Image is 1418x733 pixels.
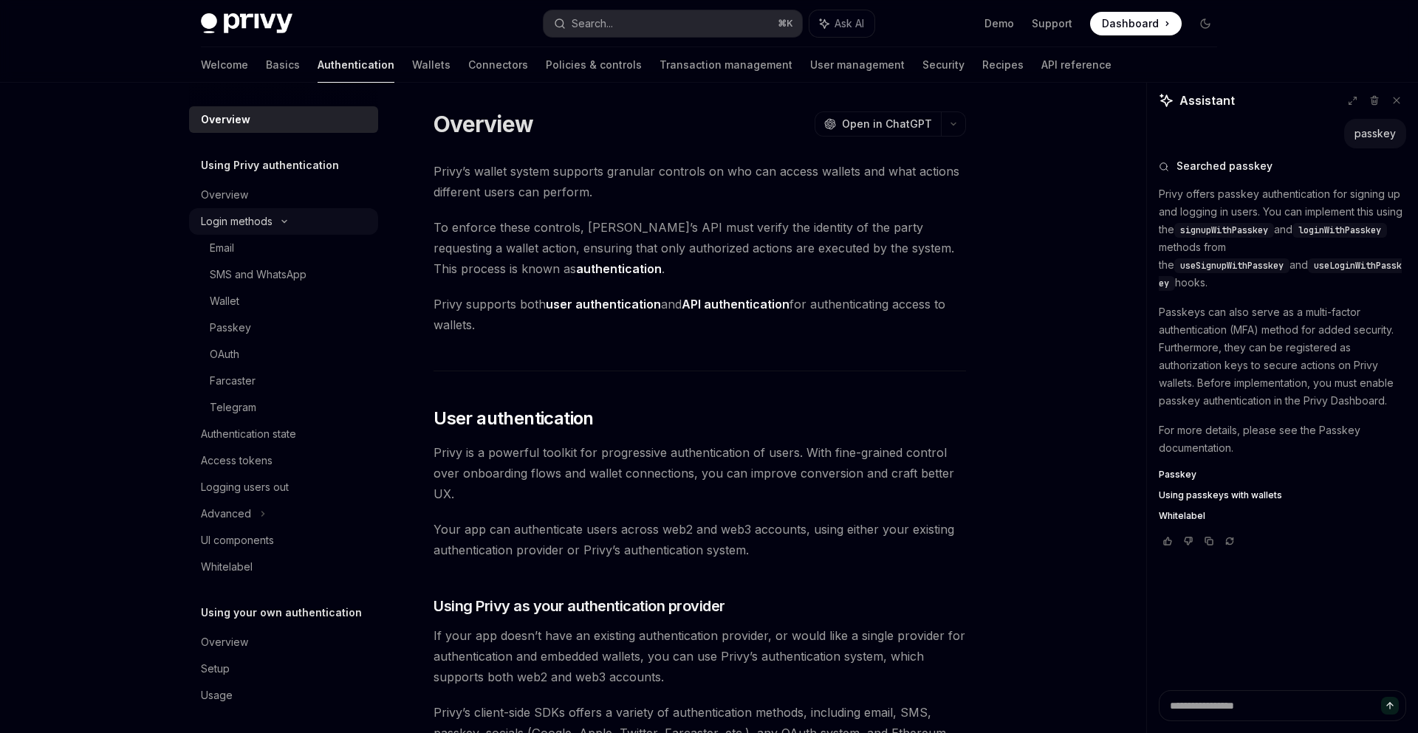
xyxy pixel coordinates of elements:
[1180,224,1268,236] span: signupWithPasskey
[201,213,273,230] div: Login methods
[210,345,239,363] div: OAuth
[572,15,613,32] div: Search...
[982,47,1024,83] a: Recipes
[201,505,251,523] div: Advanced
[189,474,378,500] a: Logging users out
[1041,47,1112,83] a: API reference
[201,425,296,443] div: Authentication state
[809,10,874,37] button: Ask AI
[1159,303,1406,410] p: Passkeys can also serve as a multi-factor authentication (MFA) method for added security. Further...
[1193,12,1217,35] button: Toggle dark mode
[189,554,378,580] a: Whitelabel
[1159,510,1406,522] a: Whitelabel
[434,161,966,202] span: Privy’s wallet system supports granular controls on who can access wallets and what actions diffe...
[210,292,239,310] div: Wallet
[189,629,378,655] a: Overview
[660,47,792,83] a: Transaction management
[266,47,300,83] a: Basics
[1179,92,1235,109] span: Assistant
[189,314,378,341] a: Passkey
[210,266,306,283] div: SMS and WhatsApp
[434,407,594,430] span: User authentication
[189,182,378,208] a: Overview
[682,297,790,312] strong: API authentication
[544,10,802,37] button: Search...⌘K
[201,633,248,651] div: Overview
[1354,126,1396,141] div: passkey
[1090,12,1182,35] a: Dashboard
[210,319,251,337] div: Passkey
[189,288,378,314] a: Wallet
[189,421,378,447] a: Authentication state
[546,297,661,312] strong: user authentication
[189,447,378,474] a: Access tokens
[434,294,966,335] span: Privy supports both and for authenticating access to wallets.
[922,47,965,83] a: Security
[434,625,966,687] span: If your app doesn’t have an existing authentication provider, or would like a single provider for...
[1159,469,1406,481] a: Passkey
[576,261,662,276] strong: authentication
[468,47,528,83] a: Connectors
[434,217,966,279] span: To enforce these controls, [PERSON_NAME]’s API must verify the identity of the party requesting a...
[1180,260,1284,272] span: useSignupWithPasskey
[189,341,378,368] a: OAuth
[201,13,292,34] img: dark logo
[201,452,273,469] div: Access tokens
[1159,159,1406,173] button: Searched passkey
[201,604,362,622] h5: Using your own authentication
[210,372,256,390] div: Farcaster
[1159,469,1196,481] span: Passkey
[1159,489,1282,501] span: Using passkeys with wallets
[201,47,248,83] a: Welcome
[984,16,1014,31] a: Demo
[815,111,941,137] button: Open in ChatGPT
[201,531,274,549] div: UI components
[210,399,256,416] div: Telegram
[434,519,966,560] span: Your app can authenticate users across web2 and web3 accounts, using either your existing authent...
[434,596,725,616] span: Using Privy as your authentication provider
[810,47,905,83] a: User management
[189,394,378,421] a: Telegram
[201,111,250,128] div: Overview
[189,235,378,261] a: Email
[1381,697,1399,715] button: Send message
[189,261,378,288] a: SMS and WhatsApp
[201,186,248,204] div: Overview
[189,655,378,682] a: Setup
[1159,510,1205,522] span: Whitelabel
[1032,16,1072,31] a: Support
[201,478,289,496] div: Logging users out
[1298,224,1381,236] span: loginWithPasskey
[201,686,233,704] div: Usage
[189,368,378,394] a: Farcaster
[1159,489,1406,501] a: Using passkeys with wallets
[1159,421,1406,457] p: For more details, please see the Passkey documentation.
[412,47,451,83] a: Wallets
[835,16,864,31] span: Ask AI
[189,527,378,554] a: UI components
[778,18,793,30] span: ⌘ K
[189,682,378,709] a: Usage
[1102,16,1159,31] span: Dashboard
[434,111,533,137] h1: Overview
[842,117,932,131] span: Open in ChatGPT
[201,558,253,576] div: Whitelabel
[546,47,642,83] a: Policies & controls
[189,106,378,133] a: Overview
[201,156,339,174] h5: Using Privy authentication
[318,47,394,83] a: Authentication
[1176,159,1273,173] span: Searched passkey
[210,239,234,257] div: Email
[201,660,230,678] div: Setup
[1159,185,1406,292] p: Privy offers passkey authentication for signing up and logging in users. You can implement this u...
[434,442,966,504] span: Privy is a powerful toolkit for progressive authentication of users. With fine-grained control ov...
